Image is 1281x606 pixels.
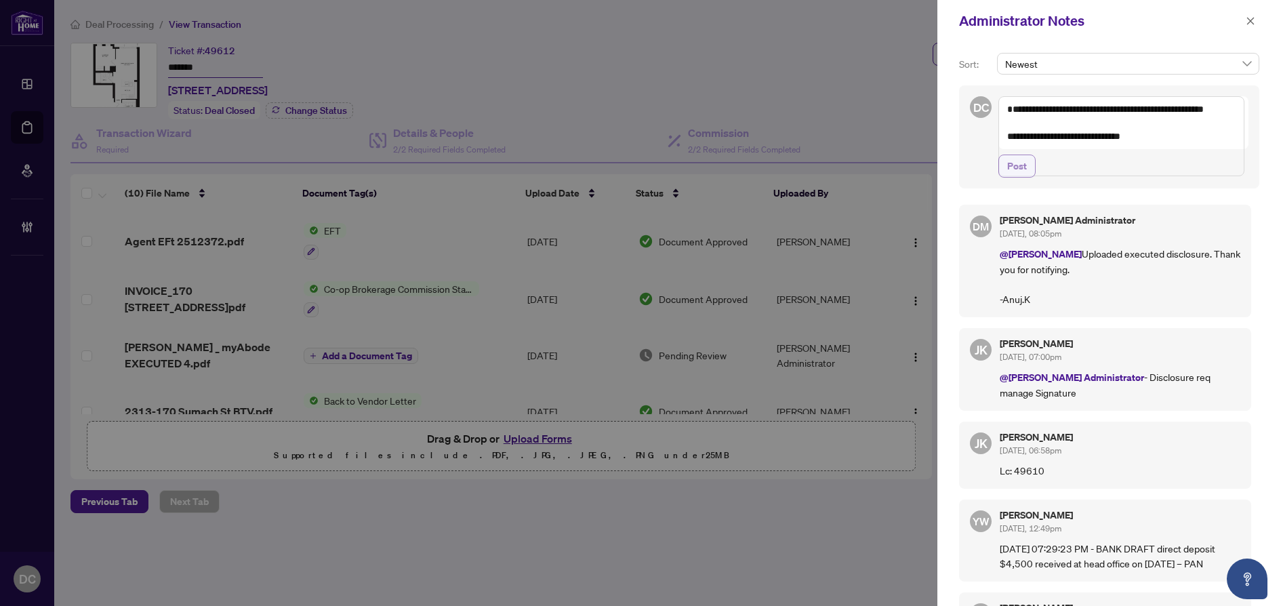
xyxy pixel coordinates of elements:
[1000,541,1240,571] p: [DATE] 07:29:23 PM - BANK DRAFT direct deposit $4,500 received at head office on [DATE] – PAN
[973,513,990,529] span: YW
[959,57,992,72] p: Sort:
[1000,246,1240,306] p: Uploaded executed disclosure. Thank you for notifying. -Anuj.K
[975,434,988,453] span: JK
[1007,155,1027,177] span: Post
[1227,559,1267,599] button: Open asap
[1000,463,1240,478] p: Lc: 49610
[959,11,1242,31] div: Administrator Notes
[998,155,1036,178] button: Post
[1000,216,1240,225] h5: [PERSON_NAME] Administrator
[1000,510,1240,520] h5: [PERSON_NAME]
[975,340,988,359] span: JK
[1246,16,1255,26] span: close
[1000,247,1082,260] span: @[PERSON_NAME]
[1000,445,1061,456] span: [DATE], 06:58pm
[1000,352,1061,362] span: [DATE], 07:00pm
[1000,432,1240,442] h5: [PERSON_NAME]
[1000,371,1144,384] span: @[PERSON_NAME] Administrator
[1000,339,1240,348] h5: [PERSON_NAME]
[1000,523,1061,533] span: [DATE], 12:49pm
[1000,369,1240,400] p: - Disclosure req manage Signature
[1000,228,1061,239] span: [DATE], 08:05pm
[973,218,989,235] span: DM
[1005,54,1251,74] span: Newest
[973,98,989,116] span: DC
